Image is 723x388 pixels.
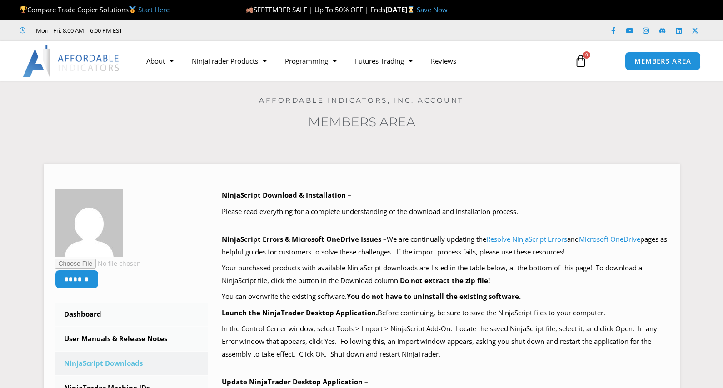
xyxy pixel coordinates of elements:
[346,50,422,71] a: Futures Trading
[183,50,276,71] a: NinjaTrader Products
[129,6,136,13] img: 🥇
[34,25,122,36] span: Mon - Fri: 8:00 AM – 6:00 PM EST
[222,233,668,259] p: We are continually updating the and pages as helpful guides for customers to solve these challeng...
[385,5,417,14] strong: [DATE]
[222,190,351,199] b: NinjaScript Download & Installation –
[246,5,385,14] span: SEPTEMBER SALE | Up To 50% OFF | Ends
[55,189,123,257] img: 494e2667979a4f737ed8a0d305e8b1ea160bd24f2c86c6a959dee160d4c93514
[20,5,170,14] span: Compare Trade Copier Solutions
[137,50,183,71] a: About
[561,48,601,74] a: 0
[408,6,414,13] img: ⌛
[138,5,170,14] a: Start Here
[55,352,209,375] a: NinjaScript Downloads
[308,114,415,129] a: Members Area
[246,6,253,13] img: 🍂
[137,50,564,71] nav: Menu
[222,234,387,244] b: NinjaScript Errors & Microsoft OneDrive Issues –
[486,234,567,244] a: Resolve NinjaScript Errors
[222,307,668,319] p: Before continuing, be sure to save the NinjaScript files to your computer.
[222,323,668,361] p: In the Control Center window, select Tools > Import > NinjaScript Add-On. Locate the saved NinjaS...
[222,290,668,303] p: You can overwrite the existing software.
[20,6,27,13] img: 🏆
[400,276,490,285] b: Do not extract the zip file!
[222,262,668,287] p: Your purchased products with available NinjaScript downloads are listed in the table below, at th...
[276,50,346,71] a: Programming
[222,308,378,317] b: Launch the NinjaTrader Desktop Application.
[23,45,120,77] img: LogoAI | Affordable Indicators – NinjaTrader
[222,205,668,218] p: Please read everything for a complete understanding of the download and installation process.
[55,327,209,351] a: User Manuals & Release Notes
[55,303,209,326] a: Dashboard
[417,5,448,14] a: Save Now
[422,50,465,71] a: Reviews
[625,52,701,70] a: MEMBERS AREA
[347,292,521,301] b: You do not have to uninstall the existing software.
[222,377,368,386] b: Update NinjaTrader Desktop Application –
[634,58,691,65] span: MEMBERS AREA
[583,51,590,59] span: 0
[135,26,271,35] iframe: Customer reviews powered by Trustpilot
[579,234,640,244] a: Microsoft OneDrive
[259,96,464,104] a: Affordable Indicators, Inc. Account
